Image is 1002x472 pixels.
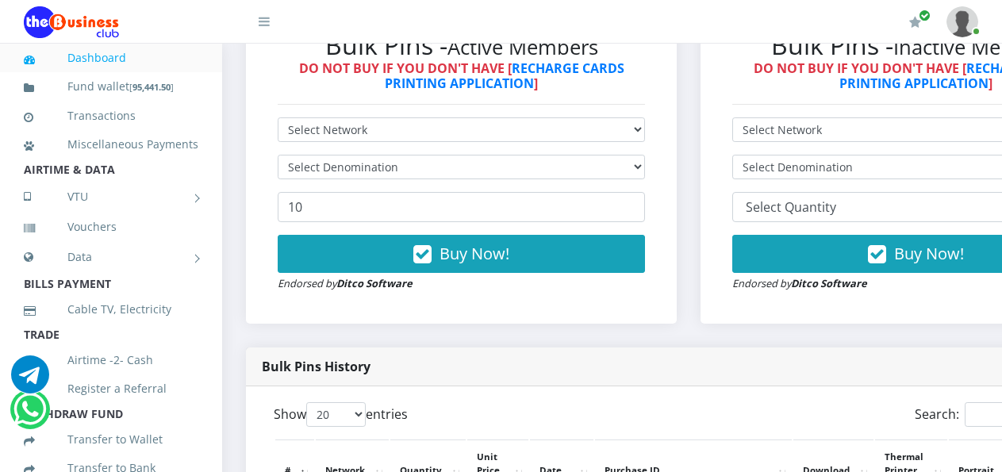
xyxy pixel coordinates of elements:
a: VTU [24,177,198,217]
input: Enter Quantity [278,192,645,222]
a: Vouchers [24,209,198,245]
a: Cable TV, Electricity [24,291,198,328]
img: User [946,6,978,37]
small: Active Members [447,33,598,61]
a: Transactions [24,98,198,134]
span: Buy Now! [440,243,509,264]
a: Dashboard [24,40,198,76]
a: Fund wallet[95,441.50] [24,68,198,106]
a: Chat for support [11,367,49,393]
a: Data [24,237,198,277]
strong: DO NOT BUY IF YOU DON'T HAVE [ ] [299,59,624,92]
a: Chat for support [13,402,46,428]
span: Renew/Upgrade Subscription [919,10,931,21]
label: Show entries [274,402,408,427]
b: 95,441.50 [132,81,171,93]
a: Register a Referral [24,370,198,407]
small: [ ] [129,81,174,93]
h2: Bulk Pins - [278,30,645,60]
a: Airtime -2- Cash [24,342,198,378]
strong: Ditco Software [336,276,413,290]
select: Showentries [306,402,366,427]
span: Buy Now! [894,243,964,264]
img: Logo [24,6,119,38]
small: Endorsed by [278,276,413,290]
button: Buy Now! [278,235,645,273]
a: RECHARGE CARDS PRINTING APPLICATION [385,59,624,92]
i: Renew/Upgrade Subscription [909,16,921,29]
strong: Ditco Software [791,276,867,290]
a: Miscellaneous Payments [24,126,198,163]
a: Transfer to Wallet [24,421,198,458]
small: Endorsed by [732,276,867,290]
strong: Bulk Pins History [262,358,370,375]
